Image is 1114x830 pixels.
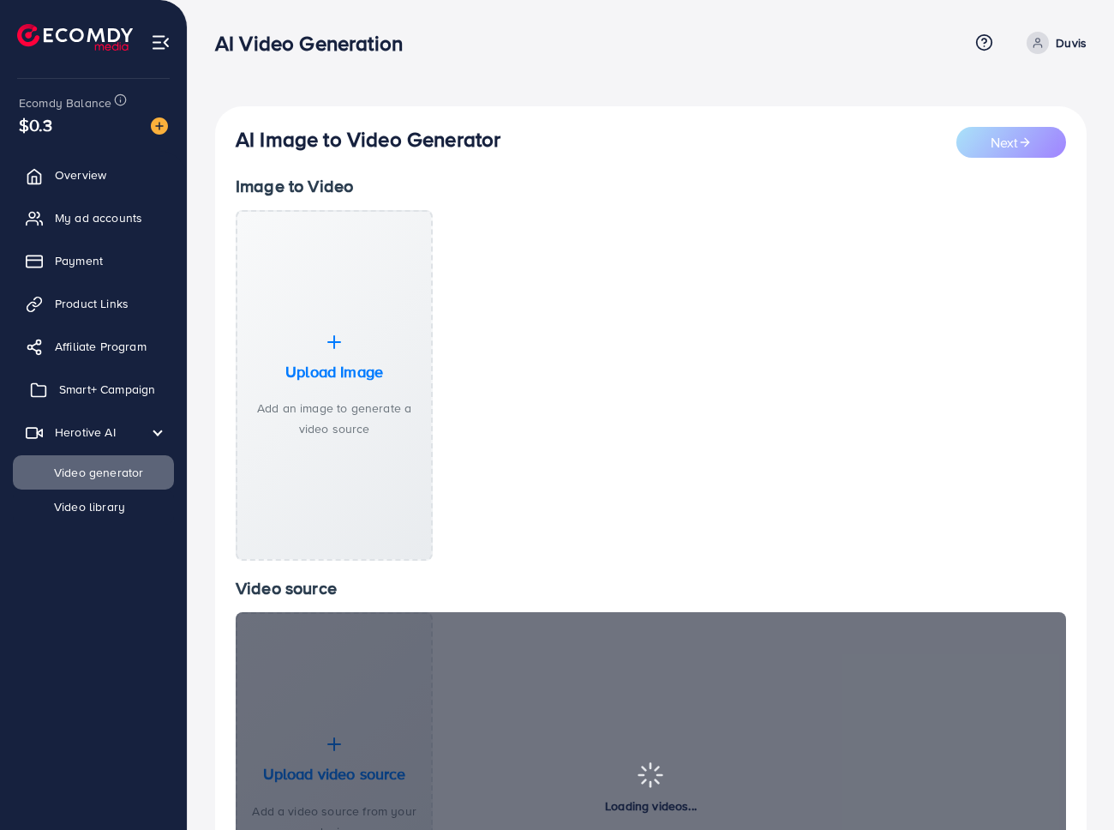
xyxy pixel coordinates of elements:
[236,578,1066,598] h3: Video source
[605,799,697,814] h4: Loading videos...
[13,490,174,524] a: Video library
[19,94,111,111] span: Ecomdy Balance
[55,424,116,441] span: Herotive AI
[55,252,103,269] span: Payment
[13,415,174,449] a: Herotive AI
[13,244,174,278] a: Payment
[19,112,53,137] span: $0.3
[13,286,174,321] a: Product Links
[236,127,500,152] h3: AI Image to Video Generator
[30,464,143,481] span: Video generator
[1041,753,1101,817] iframe: Chat
[251,398,417,439] p: Add an image to generate a video source
[956,127,1066,158] button: Next
[13,455,174,490] a: Video generator
[55,209,142,226] span: My ad accounts
[285,363,383,382] h3: Upload Image
[215,31,416,56] h3: AI Video Generation
[13,201,174,235] a: My ad accounts
[17,24,133,51] img: logo
[13,158,174,192] a: Overview
[236,176,1066,196] h3: Image to Video
[55,166,106,183] span: Overview
[55,295,129,312] span: Product Links
[13,329,174,364] a: Affiliate Program
[1020,32,1087,54] a: Duvis
[1056,33,1087,53] p: Duvis
[30,498,125,515] span: Video library
[59,381,155,398] span: Smart+ Campaign
[13,372,174,406] a: Smart+ Campaign
[151,117,168,135] img: image
[151,33,171,52] img: menu
[55,338,147,355] span: Affiliate Program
